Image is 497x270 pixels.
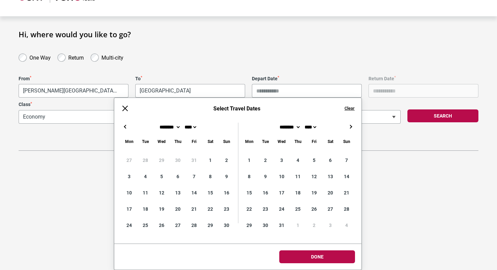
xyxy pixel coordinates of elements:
div: 31 [186,152,202,168]
div: 11 [290,168,306,185]
div: 13 [170,185,186,201]
div: 16 [218,185,235,201]
div: 17 [121,201,137,217]
div: 31 [274,217,290,233]
div: 2 [218,152,235,168]
button: Clear [345,105,355,111]
div: 3 [121,168,137,185]
div: Tuesday [137,138,153,145]
div: 12 [153,185,170,201]
div: 1 [241,152,257,168]
div: 10 [274,168,290,185]
div: 21 [186,201,202,217]
div: Sunday [218,138,235,145]
div: 10 [121,185,137,201]
div: 8 [241,168,257,185]
div: 21 [338,185,355,201]
div: 3 [274,152,290,168]
div: 26 [306,201,322,217]
div: 9 [257,168,274,185]
div: 18 [290,185,306,201]
span: Florence, Italy [19,84,128,97]
div: 27 [170,217,186,233]
div: Sunday [338,138,355,145]
div: 19 [153,201,170,217]
div: 9 [218,168,235,185]
div: 23 [257,201,274,217]
div: 13 [322,168,338,185]
div: Thursday [170,138,186,145]
div: 30 [257,217,274,233]
div: Wednesday [274,138,290,145]
span: London, United Kingdom [136,84,245,97]
div: 29 [153,152,170,168]
div: 15 [241,185,257,201]
div: Saturday [322,138,338,145]
div: 25 [137,217,153,233]
div: 7 [338,152,355,168]
div: Friday [186,138,202,145]
button: → [347,123,355,131]
div: 5 [306,152,322,168]
div: 8 [202,168,218,185]
div: 4 [137,168,153,185]
button: Search [407,109,478,122]
label: From [19,76,128,82]
label: Depart Date [252,76,362,82]
div: Monday [241,138,257,145]
div: 25 [290,201,306,217]
div: 6 [322,152,338,168]
div: Wednesday [153,138,170,145]
div: 1 [202,152,218,168]
div: Thursday [290,138,306,145]
h1: Hi, where would you like to go? [19,30,478,39]
div: 2 [306,217,322,233]
div: 12 [306,168,322,185]
div: 22 [202,201,218,217]
div: 15 [202,185,218,201]
div: Tuesday [257,138,274,145]
div: 14 [186,185,202,201]
h6: Select Travel Dates [136,105,338,112]
div: 4 [338,217,355,233]
div: 24 [121,217,137,233]
div: Saturday [202,138,218,145]
div: 30 [170,152,186,168]
div: 24 [274,201,290,217]
div: 29 [241,217,257,233]
div: 6 [170,168,186,185]
div: 28 [186,217,202,233]
div: 1 [290,217,306,233]
div: 29 [202,217,218,233]
div: 22 [241,201,257,217]
div: 2 [257,152,274,168]
div: 26 [153,217,170,233]
div: 20 [170,201,186,217]
div: 27 [121,152,137,168]
div: Monday [121,138,137,145]
div: 11 [137,185,153,201]
div: 28 [137,152,153,168]
div: 17 [274,185,290,201]
button: Done [279,250,355,263]
span: Economy [19,110,206,123]
label: One Way [29,53,51,61]
label: Class [19,102,206,107]
span: London, United Kingdom [135,84,245,98]
div: 4 [290,152,306,168]
label: Return [68,53,84,61]
div: 28 [338,201,355,217]
button: ← [121,123,129,131]
label: Multi-city [101,53,123,61]
div: 19 [306,185,322,201]
div: 5 [153,168,170,185]
div: 23 [218,201,235,217]
div: 18 [137,201,153,217]
label: To [135,76,245,82]
div: 30 [218,217,235,233]
div: 3 [322,217,338,233]
div: 20 [322,185,338,201]
div: 27 [322,201,338,217]
span: Florence, Italy [19,84,128,98]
